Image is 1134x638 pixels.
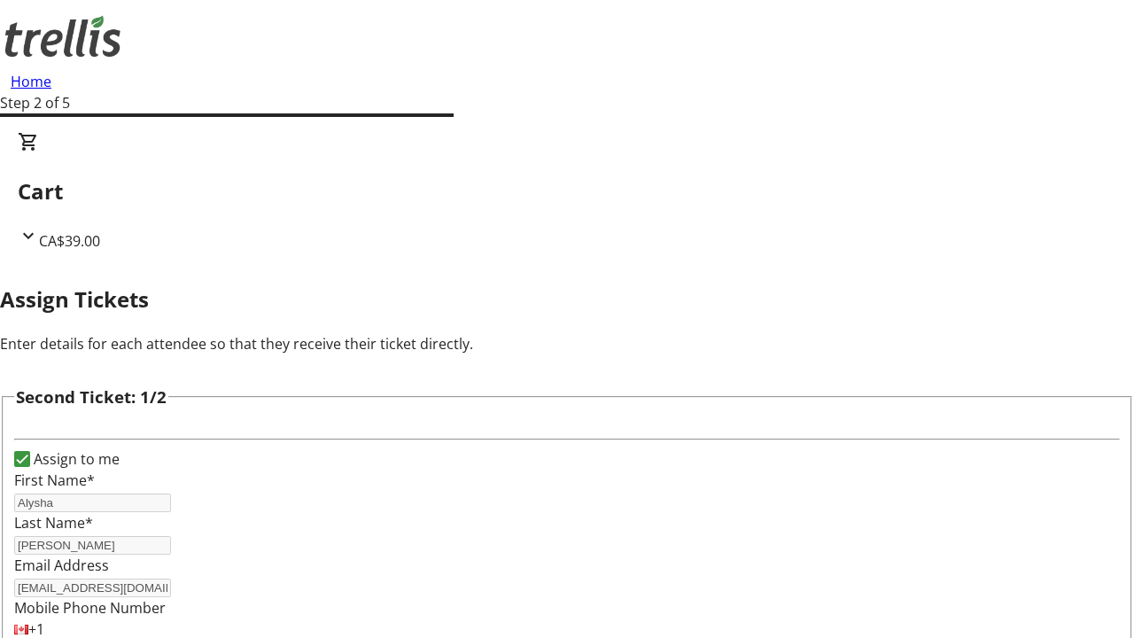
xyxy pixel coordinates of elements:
[30,448,120,470] label: Assign to me
[14,598,166,618] label: Mobile Phone Number
[16,385,167,409] h3: Second Ticket: 1/2
[39,231,100,251] span: CA$39.00
[14,471,95,490] label: First Name*
[18,131,1116,252] div: CartCA$39.00
[14,556,109,575] label: Email Address
[14,513,93,533] label: Last Name*
[18,175,1116,207] h2: Cart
